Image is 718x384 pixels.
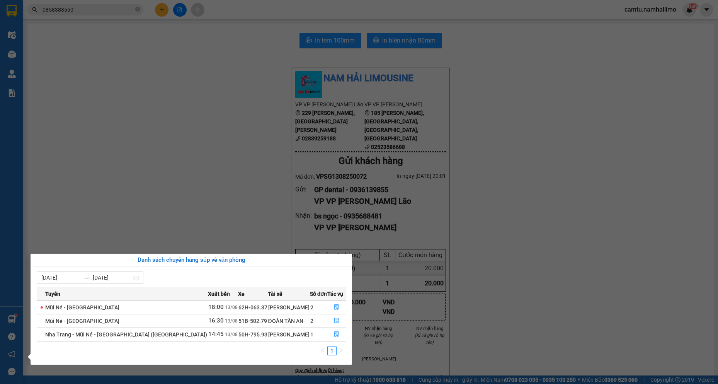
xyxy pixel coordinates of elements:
span: Tác vụ [327,290,343,298]
span: right [339,348,344,353]
span: Tuyến [45,290,60,298]
button: right [337,346,346,355]
input: Đến ngày [93,273,132,282]
button: file-done [328,315,345,327]
span: 13/08 [225,305,238,310]
span: Xe [238,290,245,298]
span: 51B-502.79 [238,318,267,324]
span: 2 [310,318,313,324]
button: file-done [328,301,345,314]
span: Xuất bến [208,290,230,298]
div: Danh sách chuyến hàng sắp về văn phòng [37,256,346,265]
button: left [318,346,327,355]
span: swap-right [83,275,90,281]
span: file-done [334,304,339,311]
span: 50H-795.93 [238,331,267,338]
input: Từ ngày [41,273,80,282]
span: file-done [334,318,339,324]
span: 14:45 [208,331,224,338]
div: [PERSON_NAME] [268,330,310,339]
span: left [320,348,325,353]
li: 1 [327,346,337,355]
span: Tài xế [268,290,282,298]
span: Mũi Né - [GEOGRAPHIC_DATA] [45,304,119,311]
span: 2 [310,304,313,311]
span: file-done [334,331,339,338]
span: Nha Trang - Mũi Né - [GEOGRAPHIC_DATA] ([GEOGRAPHIC_DATA]) [45,331,207,338]
span: 18:00 [208,304,224,311]
span: 62H-063.37 [238,304,267,311]
span: 13/08 [225,318,238,324]
li: Next Page [337,346,346,355]
a: 1 [328,346,336,355]
span: Số đơn [310,290,327,298]
span: to [83,275,90,281]
span: Mũi Né - [GEOGRAPHIC_DATA] [45,318,119,324]
span: 13/08 [225,332,238,337]
button: file-done [328,328,345,341]
li: Previous Page [318,346,327,355]
span: 16:30 [208,317,224,324]
div: [PERSON_NAME] [268,303,310,312]
span: 1 [310,331,313,338]
div: ĐOÀN TẤN AN [268,317,310,325]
